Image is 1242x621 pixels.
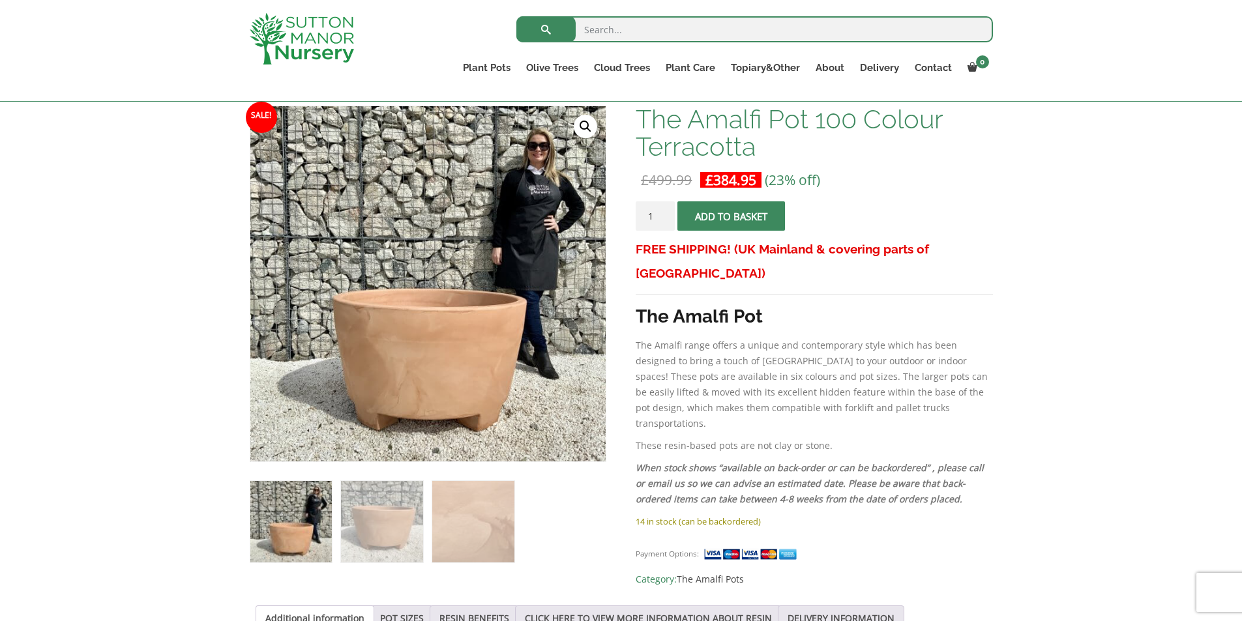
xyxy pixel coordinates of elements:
span: £ [641,171,649,189]
h3: FREE SHIPPING! (UK Mainland & covering parts of [GEOGRAPHIC_DATA]) [636,237,992,285]
span: £ [705,171,713,189]
span: Sale! [246,102,277,133]
a: View full-screen image gallery [574,115,597,138]
input: Product quantity [636,201,675,231]
a: Olive Trees [518,59,586,77]
span: Category: [636,571,992,587]
img: The Amalfi Pot 100 Colour Terracotta [250,481,332,562]
strong: The Amalfi Pot [636,306,763,327]
a: Plant Care [658,59,723,77]
a: Topiary&Other [723,59,808,77]
a: About [808,59,852,77]
p: These resin-based pots are not clay or stone. [636,438,992,454]
em: When stock shows “available on back-order or can be backordered” , please call or email us so we ... [636,461,984,505]
a: 0 [960,59,993,77]
span: 0 [976,55,989,68]
img: The Amalfi Pot 100 Colour Terracotta - Image 3 [432,481,514,562]
button: Add to basket [677,201,785,231]
h1: The Amalfi Pot 100 Colour Terracotta [636,106,992,160]
img: logo [250,13,354,65]
a: Contact [907,59,960,77]
img: The Amalfi Pot 100 Colour Terracotta - Image 2 [341,481,422,562]
p: 14 in stock (can be backordered) [636,513,992,529]
a: Delivery [852,59,907,77]
input: Search... [516,16,993,42]
small: Payment Options: [636,549,699,558]
bdi: 499.99 [641,171,692,189]
a: Cloud Trees [586,59,658,77]
a: Plant Pots [455,59,518,77]
span: (23% off) [765,171,820,189]
img: payment supported [703,547,801,561]
a: The Amalfi Pots [677,573,744,585]
p: The Amalfi range offers a unique and contemporary style which has been designed to bring a touch ... [636,338,992,431]
bdi: 384.95 [705,171,756,189]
